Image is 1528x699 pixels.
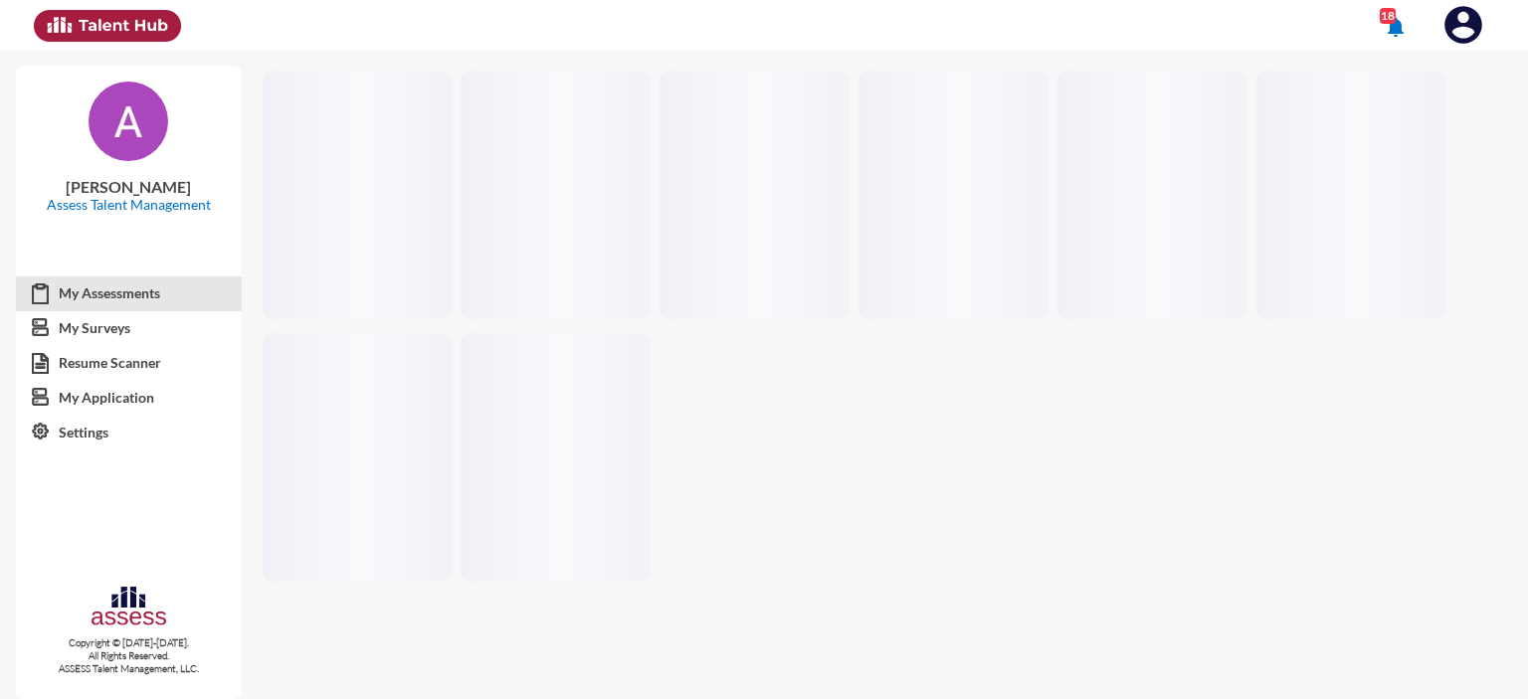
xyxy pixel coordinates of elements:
a: Resume Scanner [16,345,242,381]
p: [PERSON_NAME] [32,177,226,196]
a: My Surveys [16,310,242,346]
p: Assess Talent Management [32,196,226,213]
img: ACg8ocIOwkIuRJ7vxUdqxoEKMiLH7rGNo6D7LWwsT2NpcepPyRk5mw=s96-c [89,82,168,161]
mat-icon: notifications [1384,15,1408,39]
img: assesscompany-logo.png [90,584,168,632]
a: Settings [16,415,242,450]
div: 18 [1380,8,1396,24]
p: Copyright © [DATE]-[DATE]. All Rights Reserved. ASSESS Talent Management, LLC. [16,636,242,675]
a: My Assessments [16,275,242,311]
a: My Application [16,380,242,416]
